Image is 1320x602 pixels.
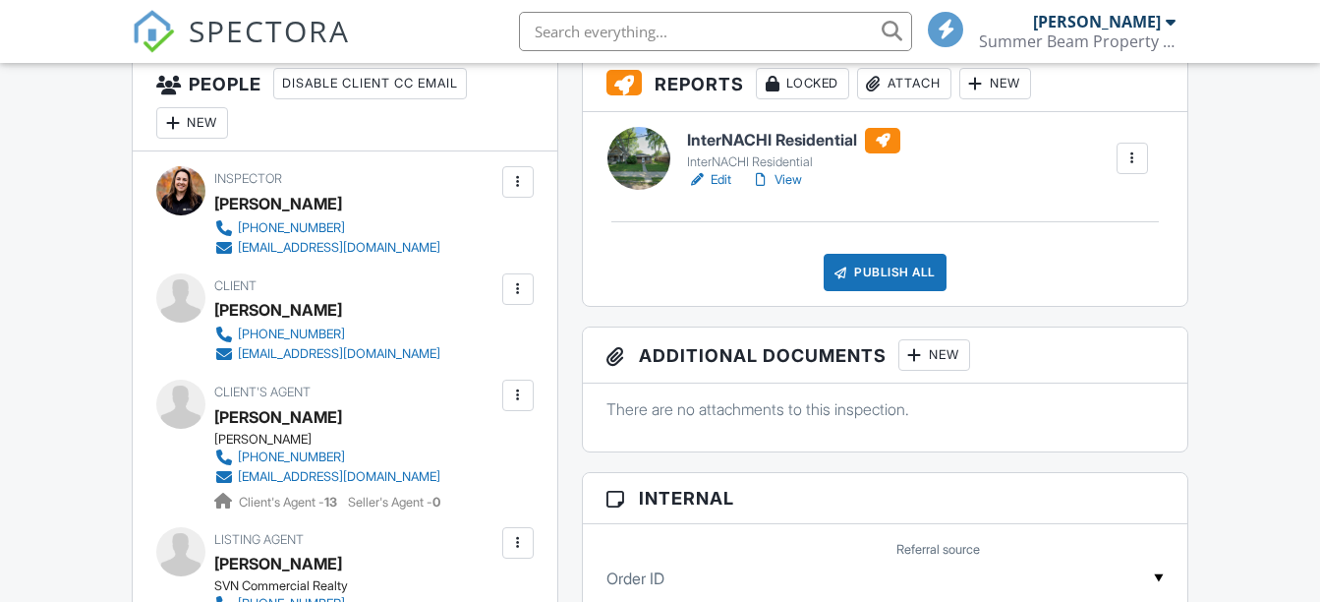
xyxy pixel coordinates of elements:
div: [PHONE_NUMBER] [238,220,345,236]
p: There are no attachments to this inspection. [606,398,1164,420]
div: [PERSON_NAME] [214,432,456,448]
div: [PERSON_NAME] [214,295,342,325]
a: [PHONE_NUMBER] [214,448,440,467]
div: Disable Client CC Email [273,68,467,99]
div: New [959,68,1031,99]
div: [PERSON_NAME] [214,189,342,218]
h3: Internal [583,473,1187,524]
div: Attach [857,68,951,99]
a: Edit [687,170,731,190]
div: Locked [756,68,849,99]
h3: Additional Documents [583,328,1187,384]
div: [EMAIL_ADDRESS][DOMAIN_NAME] [238,240,440,256]
span: Listing Agent [214,532,304,547]
strong: 13 [324,495,337,510]
a: InterNACHI Residential InterNACHI Residential [687,128,900,171]
img: The Best Home Inspection Software - Spectora [132,10,175,53]
span: SPECTORA [189,10,350,51]
h3: Reports [583,56,1187,112]
div: [PERSON_NAME] [1033,12,1161,31]
h6: InterNACHI Residential [687,128,900,153]
a: [EMAIL_ADDRESS][DOMAIN_NAME] [214,344,440,364]
strong: 0 [432,495,440,510]
a: [PERSON_NAME] [214,402,342,432]
a: View [751,170,802,190]
a: [PERSON_NAME] [214,549,342,578]
label: Order ID [606,568,664,589]
a: [EMAIL_ADDRESS][DOMAIN_NAME] [214,467,440,487]
div: InterNACHI Residential [687,154,900,170]
span: Client's Agent [214,385,311,399]
div: [PHONE_NUMBER] [238,327,345,342]
span: Seller's Agent - [348,495,440,510]
a: [PHONE_NUMBER] [214,218,440,238]
div: Summer Beam Property Inspection [979,31,1176,51]
span: Client's Agent - [239,495,340,510]
span: Client [214,278,257,293]
div: SVN Commercial Realty [214,578,513,594]
span: Inspector [214,171,282,186]
div: New [898,339,970,371]
h3: People [133,56,557,151]
a: [EMAIL_ADDRESS][DOMAIN_NAME] [214,238,440,258]
div: New [156,107,228,139]
label: Referral source [896,541,980,559]
div: [EMAIL_ADDRESS][DOMAIN_NAME] [238,469,440,485]
div: [PHONE_NUMBER] [238,450,345,465]
div: [EMAIL_ADDRESS][DOMAIN_NAME] [238,346,440,362]
a: SPECTORA [132,27,350,68]
a: [PHONE_NUMBER] [214,325,440,344]
input: Search everything... [519,12,912,51]
div: Publish All [824,254,947,291]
